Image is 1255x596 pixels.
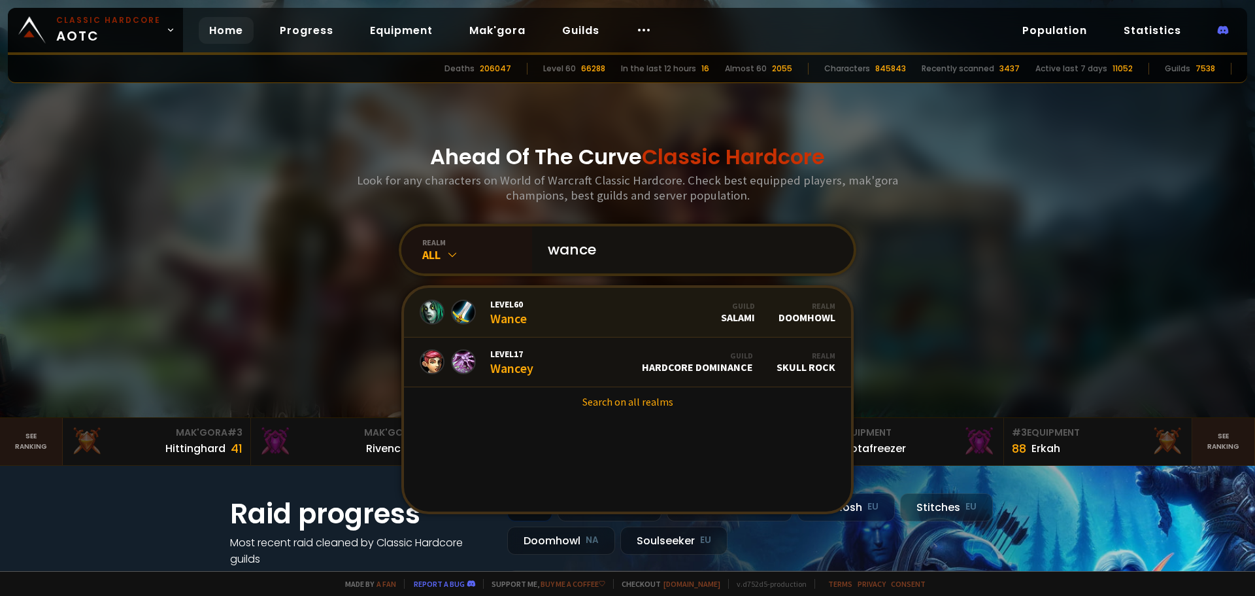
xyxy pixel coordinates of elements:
[540,226,838,273] input: Search a character...
[999,63,1020,75] div: 3437
[230,493,492,535] h1: Raid progress
[875,63,906,75] div: 845843
[816,418,1004,465] a: #2Equipment88Notafreezer
[56,14,161,46] span: AOTC
[490,348,533,376] div: Wancey
[259,426,431,440] div: Mak'Gora
[613,579,720,589] span: Checkout
[480,63,511,75] div: 206047
[352,173,903,203] h3: Look for any characters on World of Warcraft Classic Hardcore. Check best equipped players, mak'g...
[777,351,835,374] div: Skull Rock
[414,579,465,589] a: Report a bug
[581,63,605,75] div: 66288
[586,534,599,547] small: NA
[1192,418,1255,465] a: Seeranking
[251,418,439,465] a: Mak'Gora#2Rivench100
[700,534,711,547] small: EU
[900,493,993,521] div: Stitches
[642,351,753,374] div: Hardcore Dominance
[772,63,792,75] div: 2055
[430,141,825,173] h1: Ahead Of The Curve
[725,63,767,75] div: Almost 60
[360,17,443,44] a: Equipment
[422,247,532,262] div: All
[483,579,605,589] span: Support me,
[8,8,183,52] a: Classic HardcoreAOTC
[777,351,835,360] div: Realm
[701,63,709,75] div: 16
[1165,63,1190,75] div: Guilds
[230,535,492,567] h4: Most recent raid cleaned by Classic Hardcore guilds
[199,17,254,44] a: Home
[1113,63,1133,75] div: 11052
[404,338,851,387] a: Level17WanceyGuildHardcore DominanceRealmSkull Rock
[269,17,344,44] a: Progress
[778,301,835,324] div: Doomhowl
[891,579,926,589] a: Consent
[828,579,852,589] a: Terms
[459,17,536,44] a: Mak'gora
[642,142,825,171] span: Classic Hardcore
[1035,63,1107,75] div: Active last 7 days
[376,579,396,589] a: a fan
[721,301,755,324] div: SALAMI
[337,579,396,589] span: Made by
[422,237,532,247] div: realm
[541,579,605,589] a: Buy me a coffee
[721,301,755,311] div: Guild
[1012,17,1097,44] a: Population
[1196,63,1215,75] div: 7538
[620,527,728,555] div: Soulseeker
[444,63,475,75] div: Deaths
[824,426,996,440] div: Equipment
[1012,426,1184,440] div: Equipment
[1012,426,1027,439] span: # 3
[621,63,696,75] div: In the last 12 hours
[231,440,243,457] div: 41
[1012,440,1026,457] div: 88
[642,351,753,360] div: Guild
[1004,418,1192,465] a: #3Equipment88Erkah
[552,17,610,44] a: Guilds
[490,298,527,326] div: Wance
[824,63,870,75] div: Characters
[922,63,994,75] div: Recently scanned
[56,14,161,26] small: Classic Hardcore
[1113,17,1192,44] a: Statistics
[1031,440,1060,457] div: Erkah
[404,387,851,416] a: Search on all realms
[843,440,906,457] div: Notafreezer
[965,500,977,514] small: EU
[366,440,407,457] div: Rivench
[490,298,527,310] span: Level 60
[543,63,576,75] div: Level 60
[404,288,851,338] a: Level60WanceGuildSALAMIRealmDoomhowl
[71,426,243,440] div: Mak'Gora
[63,418,251,465] a: Mak'Gora#3Hittinghard41
[507,527,615,555] div: Doomhowl
[490,348,533,360] span: Level 17
[227,426,243,439] span: # 3
[778,301,835,311] div: Realm
[165,440,226,457] div: Hittinghard
[663,579,720,589] a: [DOMAIN_NAME]
[867,500,878,514] small: EU
[230,568,315,583] a: See all progress
[728,579,807,589] span: v. d752d5 - production
[797,493,895,521] div: Nek'Rosh
[858,579,886,589] a: Privacy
